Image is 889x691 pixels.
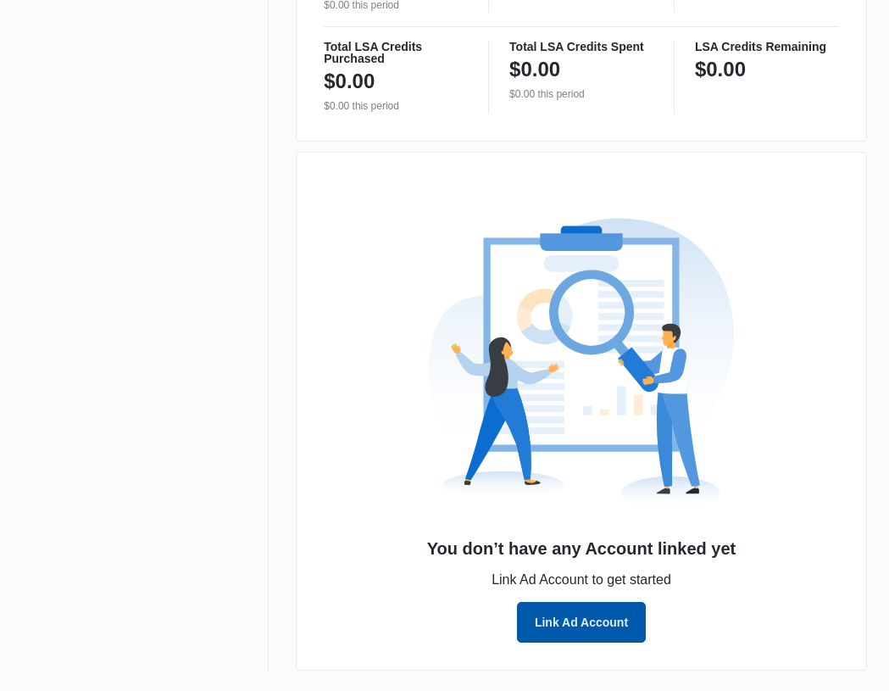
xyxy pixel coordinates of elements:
[509,56,560,83] p: $0.00
[509,86,653,102] p: $0.00 this period
[509,41,653,53] p: Total LSA Credits Spent
[429,210,734,515] img: No Data
[324,570,839,590] p: Link Ad Account to get started
[695,56,746,83] p: $0.00
[517,602,646,643] button: Link Ad Account
[324,98,468,114] p: $0.00 this period
[324,536,839,561] h3: You don’t have any Account linked yet
[324,68,375,95] p: $0.00
[324,41,468,64] p: Total LSA Credits Purchased
[695,41,839,53] p: LSA Credits Remaining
